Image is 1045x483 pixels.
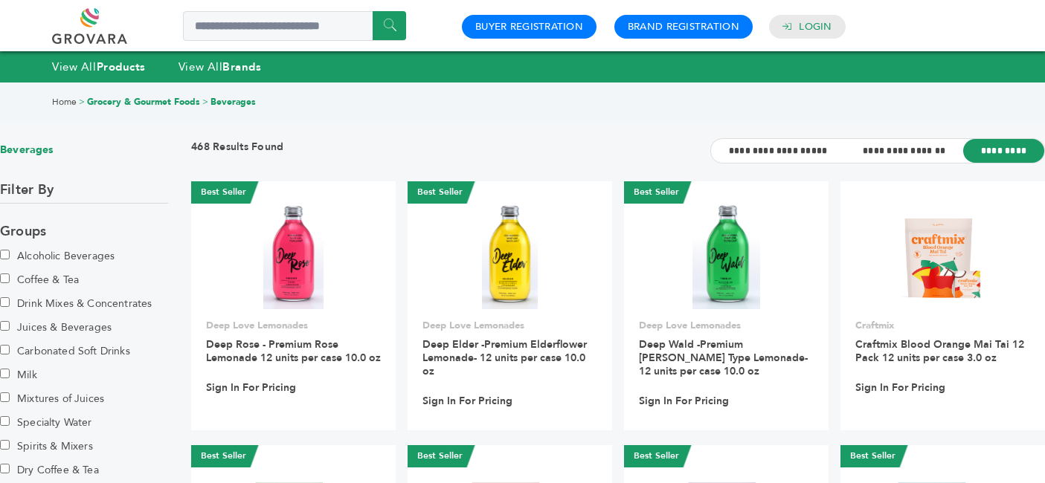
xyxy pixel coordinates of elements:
p: Deep Love Lemonades [639,319,814,332]
a: Beverages [210,96,256,108]
img: Deep Rose - Premium Rose Lemonade 12 units per case 10.0 oz [263,202,323,309]
p: Craftmix [855,319,1030,332]
a: Sign In For Pricing [855,381,945,395]
a: Deep Rose - Premium Rose Lemonade 12 units per case 10.0 oz [206,337,381,365]
img: Craftmix Blood Orange Mai Tai 12 Pack 12 units per case 3.0 oz [889,202,997,310]
a: Craftmix Blood Orange Mai Tai 12 Pack 12 units per case 3.0 oz [855,337,1024,365]
span: > [202,96,208,108]
a: Sign In For Pricing [422,395,512,408]
strong: Products [97,59,146,74]
a: View AllBrands [179,59,262,74]
a: Sign In For Pricing [639,395,729,408]
a: Deep Wald -Premium [PERSON_NAME] Type Lemonade- 12 units per case 10.0 oz [639,337,808,378]
a: Brand Registration [628,20,739,33]
h3: 468 Results Found [191,140,283,163]
a: Login [799,20,832,33]
p: Deep Love Lemonades [206,319,381,332]
span: > [79,96,85,108]
a: Deep Elder -Premium Elderflower Lemonade- 12 units per case 10.0 oz [422,337,587,378]
a: Sign In For Pricing [206,381,296,395]
img: Deep Wald -Premium Woodruff Type Lemonade- 12 units per case 10.0 oz [692,202,759,309]
strong: Brands [222,59,261,74]
p: Deep Love Lemonades [422,319,597,332]
a: Home [52,96,77,108]
input: Search a product or brand... [183,11,406,41]
a: Grocery & Gourmet Foods [87,96,200,108]
img: Deep Elder -Premium Elderflower Lemonade- 12 units per case 10.0 oz [482,202,538,309]
a: View AllProducts [52,59,146,74]
a: Buyer Registration [475,20,583,33]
